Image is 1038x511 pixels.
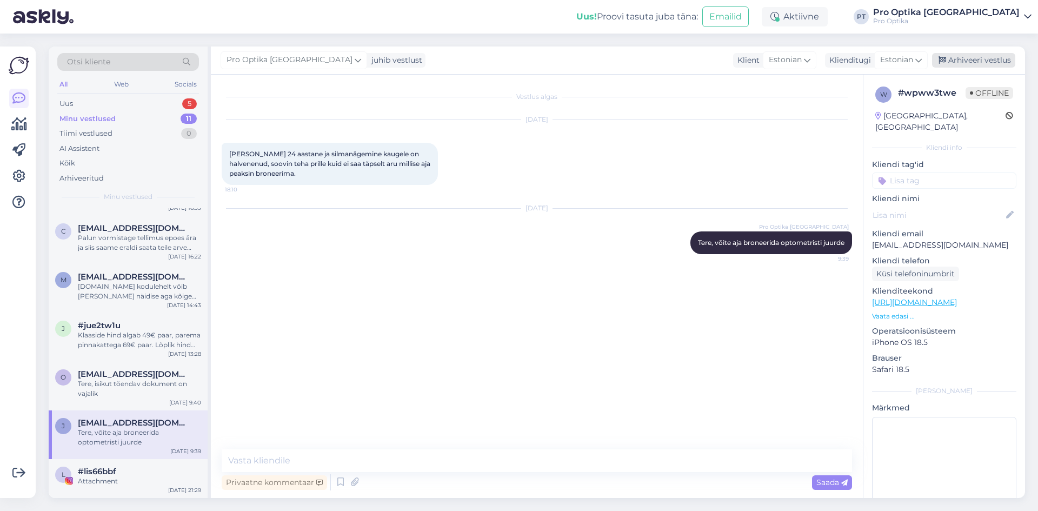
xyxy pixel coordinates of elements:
[932,53,1015,68] div: Arhiveeri vestlus
[873,17,1020,25] div: Pro Optika
[872,240,1016,251] p: [EMAIL_ADDRESS][DOMAIN_NAME]
[873,8,1032,25] a: Pro Optika [GEOGRAPHIC_DATA]Pro Optika
[576,11,597,22] b: Uus!
[104,192,152,202] span: Minu vestlused
[825,55,871,66] div: Klienditugi
[67,56,110,68] span: Otsi kliente
[222,203,852,213] div: [DATE]
[227,54,352,66] span: Pro Optika [GEOGRAPHIC_DATA]
[872,297,957,307] a: [URL][DOMAIN_NAME]
[168,350,201,358] div: [DATE] 13:28
[78,272,190,282] span: mari.aasmae@gmail.com
[880,54,913,66] span: Estonian
[225,185,265,194] span: 18:10
[872,337,1016,348] p: iPhone OS 18.5
[61,373,66,381] span: o
[78,476,201,486] div: Attachment
[181,114,197,124] div: 11
[61,276,66,284] span: m
[78,321,121,330] span: #jue2tw1u
[872,353,1016,364] p: Brauser
[59,114,116,124] div: Minu vestlused
[59,143,99,154] div: AI Assistent
[872,228,1016,240] p: Kliendi email
[816,477,848,487] span: Saada
[872,267,959,281] div: Küsi telefoninumbrit
[78,369,190,379] span: ostrakanette@gmail.com
[872,159,1016,170] p: Kliendi tag'id
[875,110,1006,133] div: [GEOGRAPHIC_DATA], [GEOGRAPHIC_DATA]
[170,447,201,455] div: [DATE] 9:39
[873,8,1020,17] div: Pro Optika [GEOGRAPHIC_DATA]
[168,204,201,212] div: [DATE] 16:53
[59,158,75,169] div: Kõik
[78,282,201,301] div: [DOMAIN_NAME] kodulehelt võib [PERSON_NAME] näidise aga kõige parem on külastada poodi seal on su...
[181,128,197,139] div: 0
[576,10,698,23] div: Proovi tasuta juba täna:
[168,253,201,261] div: [DATE] 16:22
[872,143,1016,152] div: Kliendi info
[168,486,201,494] div: [DATE] 21:29
[78,467,116,476] span: #lis66bbf
[872,172,1016,189] input: Lisa tag
[872,402,1016,414] p: Märkmed
[62,422,65,430] span: j
[872,326,1016,337] p: Operatsioonisüsteem
[898,87,966,99] div: # wpww3twe
[222,115,852,124] div: [DATE]
[880,90,887,98] span: w
[78,418,190,428] span: jansedrik5@gmail.com
[759,223,849,231] span: Pro Optika [GEOGRAPHIC_DATA]
[59,173,104,184] div: Arhiveeritud
[872,364,1016,375] p: Safari 18.5
[698,238,844,247] span: Tere, võite aja broneerida optometristi juurde
[222,475,327,490] div: Privaatne kommentaar
[59,128,112,139] div: Tiimi vestlused
[872,311,1016,321] p: Vaata edasi ...
[769,54,802,66] span: Estonian
[762,7,828,26] div: Aktiivne
[61,227,66,235] span: c
[872,255,1016,267] p: Kliendi telefon
[169,399,201,407] div: [DATE] 9:40
[872,386,1016,396] div: [PERSON_NAME]
[854,9,869,24] div: PT
[62,470,65,479] span: l
[222,92,852,102] div: Vestlus algas
[57,77,70,91] div: All
[167,301,201,309] div: [DATE] 14:43
[112,77,131,91] div: Web
[172,77,199,91] div: Socials
[59,98,73,109] div: Uus
[702,6,749,27] button: Emailid
[78,428,201,447] div: Tere, võite aja broneerida optometristi juurde
[229,150,432,177] span: [PERSON_NAME] 24 aastane ja silmanägemine kaugele on halvenenud, soovin teha prille kuid ei saa t...
[78,223,190,233] span: candymaniac1@gmail.com
[78,330,201,350] div: Klaaside hind algab 49€ paar, parema pinnakattega 69€ paar. Lõplik hind siiski selgub pärast visi...
[9,55,29,76] img: Askly Logo
[733,55,760,66] div: Klient
[182,98,197,109] div: 5
[872,193,1016,204] p: Kliendi nimi
[367,55,422,66] div: juhib vestlust
[78,233,201,253] div: Palun vormistage tellimus epoes ära ja siis saame eraldi saata teile arve paki saatmise [PERSON_N...
[872,286,1016,297] p: Klienditeekond
[62,324,65,333] span: j
[873,209,1004,221] input: Lisa nimi
[966,87,1013,99] span: Offline
[78,379,201,399] div: Tere, isikut tõendav dokument on vajalik
[808,255,849,263] span: 9:39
